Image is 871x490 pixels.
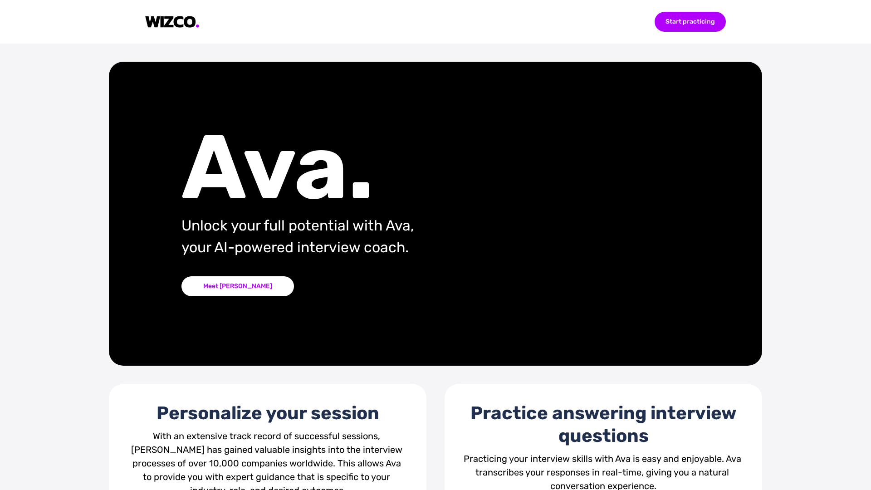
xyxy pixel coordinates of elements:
img: logo [145,16,200,28]
div: Personalize your session [127,402,408,425]
div: Practice answering interview questions [463,402,744,447]
div: Ava. [181,131,494,204]
div: Meet [PERSON_NAME] [181,276,294,296]
div: Unlock your full potential with Ava, your AI-powered interview coach. [181,215,494,258]
div: Start practicing [655,12,726,32]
